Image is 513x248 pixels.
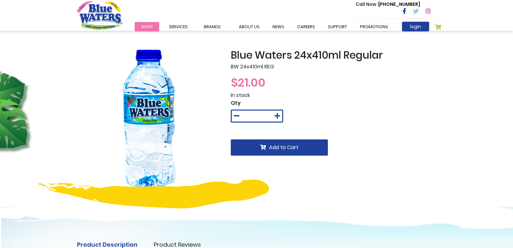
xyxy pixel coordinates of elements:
span: Qty [231,99,241,107]
p: [PHONE_NUMBER] [356,1,420,8]
img: yellow-design.png [39,180,269,208]
a: support [321,22,353,31]
a: about us [232,22,266,31]
button: Add to Cart [231,139,328,156]
a: store logo [77,1,122,30]
p: BW 24x410ml REG [231,63,436,71]
a: careers [291,22,321,31]
h2: Blue Waters 24x410ml Regular [231,49,436,61]
a: login [402,22,429,31]
span: $21.00 [231,74,265,91]
span: Call Now : [356,1,378,7]
span: Services [169,24,188,30]
span: In stock [231,91,250,99]
span: Add to Cart [269,144,298,151]
span: Brands [204,24,221,30]
a: News [266,22,291,31]
span: Shop [141,24,153,30]
img: Blue_Waters_24x410ml_Regular_1_1.png [77,49,221,193]
a: Promotions [353,22,395,31]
